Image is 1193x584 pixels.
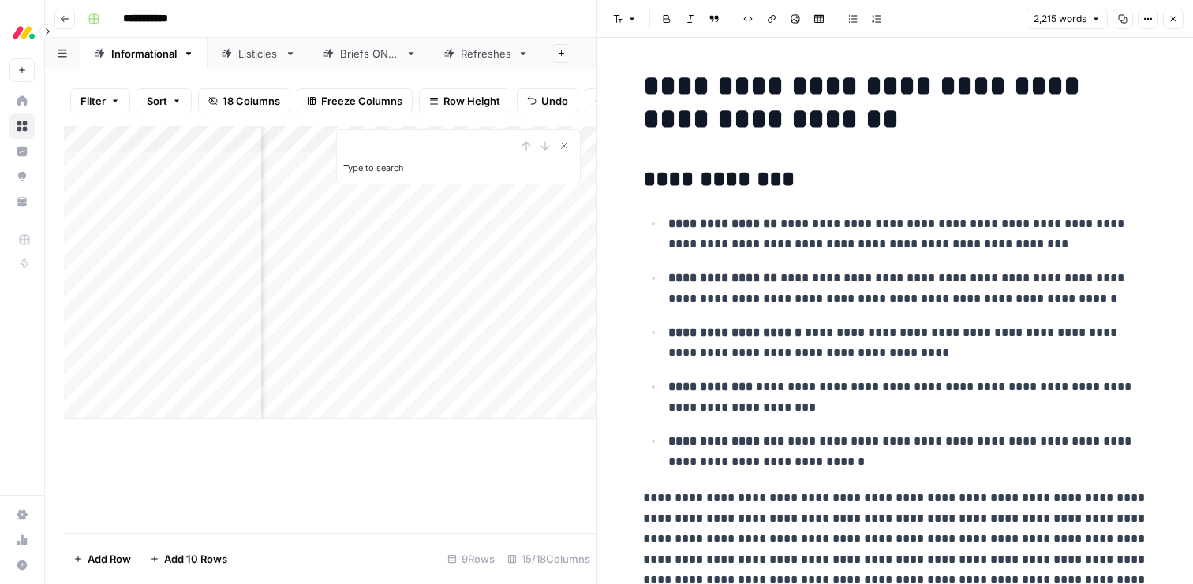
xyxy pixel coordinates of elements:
[80,38,208,69] a: Informational
[9,88,35,113] a: Home
[517,88,578,113] button: Undo
[1034,12,1086,26] span: 2,215 words
[70,88,130,113] button: Filter
[9,18,38,46] img: Monday.com Logo
[137,88,192,113] button: Sort
[9,113,35,139] a: Browse
[9,189,35,214] a: Your Data
[80,93,106,109] span: Filter
[501,546,596,571] div: 15/18 Columns
[198,88,290,113] button: 18 Columns
[9,552,35,578] button: Help + Support
[321,93,402,109] span: Freeze Columns
[9,527,35,552] a: Usage
[164,551,227,567] span: Add 10 Rows
[238,46,279,61] div: Listicles
[555,136,574,155] button: Close Search
[430,38,542,69] a: Refreshes
[419,88,510,113] button: Row Height
[541,93,568,109] span: Undo
[441,546,501,571] div: 9 Rows
[140,546,237,571] button: Add 10 Rows
[9,13,35,52] button: Workspace: Monday.com
[9,139,35,164] a: Insights
[111,46,177,61] div: Informational
[1027,9,1108,29] button: 2,215 words
[208,38,309,69] a: Listicles
[309,38,430,69] a: Briefs ONLY
[297,88,413,113] button: Freeze Columns
[340,46,399,61] div: Briefs ONLY
[223,93,280,109] span: 18 Columns
[9,164,35,189] a: Opportunities
[88,551,131,567] span: Add Row
[461,46,511,61] div: Refreshes
[443,93,500,109] span: Row Height
[9,502,35,527] a: Settings
[147,93,167,109] span: Sort
[64,546,140,571] button: Add Row
[343,162,404,173] label: Type to search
